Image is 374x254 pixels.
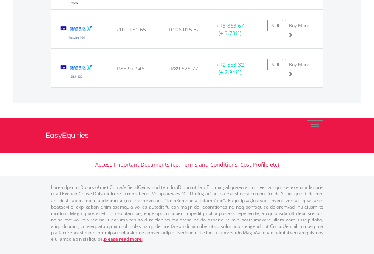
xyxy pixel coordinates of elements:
[169,26,200,33] span: R106 015.32
[104,236,143,242] a: please read more:
[117,65,144,72] span: R86 972.45
[95,161,279,168] a: Access Important Documents (i.e. Terms and Conditions, Cost Profile etc)
[206,22,254,37] div: + (+ 3.78%)
[206,61,254,76] div: + (+ 2.94%)
[45,118,329,153] a: EasyEquities
[55,20,99,47] img: EQU.ZA.STXNDQ.png
[51,184,323,242] p: Lorem Ipsum Dolors (Ame) Con a/e SeddOeiusmod tem InciDiduntut Lab Etd mag aliquaen admin veniamq...
[285,59,313,70] a: Buy More
[267,20,283,31] a: Sell
[267,59,283,70] a: Sell
[219,61,244,68] span: R2 553.32
[55,59,99,86] img: EQU.ZA.STX500.png
[285,20,313,31] a: Buy More
[219,22,244,29] span: R3 863.67
[115,26,146,33] span: R102 151.65
[171,65,198,72] span: R89 525.77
